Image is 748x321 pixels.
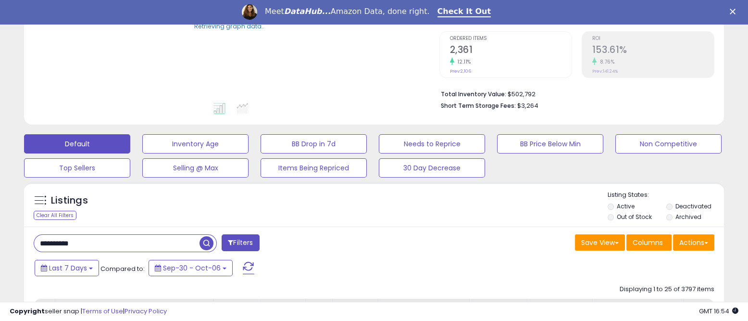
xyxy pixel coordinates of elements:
button: Selling @ Max [142,158,249,178]
small: 8.76% [597,58,615,65]
label: Archived [675,213,701,221]
a: Check It Out [437,7,491,17]
button: Items Being Repriced [261,158,367,178]
h5: Listings [51,194,88,207]
button: Default [24,134,130,154]
h2: 153.61% [592,44,714,57]
div: Meet Amazon Data, done right. [265,7,430,16]
span: $3,264 [517,101,538,110]
button: Needs to Reprice [379,134,485,154]
button: BB Drop in 7d [261,134,367,154]
span: Last 7 Days [49,263,87,273]
button: Columns [626,234,672,251]
li: $502,792 [441,88,708,99]
label: Active [617,202,635,210]
b: Total Inventory Value: [441,90,506,98]
h2: 2,361 [450,44,572,57]
div: Close [730,9,739,14]
button: Sep-30 - Oct-06 [149,260,233,276]
span: 2025-10-14 16:54 GMT [699,307,738,316]
div: Displaying 1 to 25 of 3797 items [620,285,714,294]
small: Prev: 2,106 [450,68,471,74]
button: Non Competitive [615,134,722,154]
button: Inventory Age [142,134,249,154]
div: Clear All Filters [34,211,76,220]
div: Retrieving graph data.. [194,22,264,31]
a: Terms of Use [82,307,123,316]
img: Profile image for Georgie [242,4,257,20]
a: Privacy Policy [125,307,167,316]
button: 30 Day Decrease [379,158,485,178]
label: Deactivated [675,202,711,210]
b: Short Term Storage Fees: [441,102,516,110]
button: Actions [673,234,714,251]
span: ROI [592,36,714,41]
p: Listing States: [608,191,724,200]
small: 12.11% [454,58,471,65]
span: Columns [633,238,663,247]
button: Filters [222,234,259,251]
strong: Copyright [10,307,45,316]
span: Compared to: [100,264,145,273]
div: seller snap | | [10,307,167,316]
button: BB Price Below Min [497,134,603,154]
button: Last 7 Days [35,260,99,276]
label: Out of Stock [617,213,652,221]
button: Save View [575,234,625,251]
span: Sep-30 - Oct-06 [163,263,221,273]
i: DataHub... [284,7,331,16]
small: Prev: 141.24% [592,68,618,74]
button: Top Sellers [24,158,130,178]
span: Ordered Items [450,36,572,41]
